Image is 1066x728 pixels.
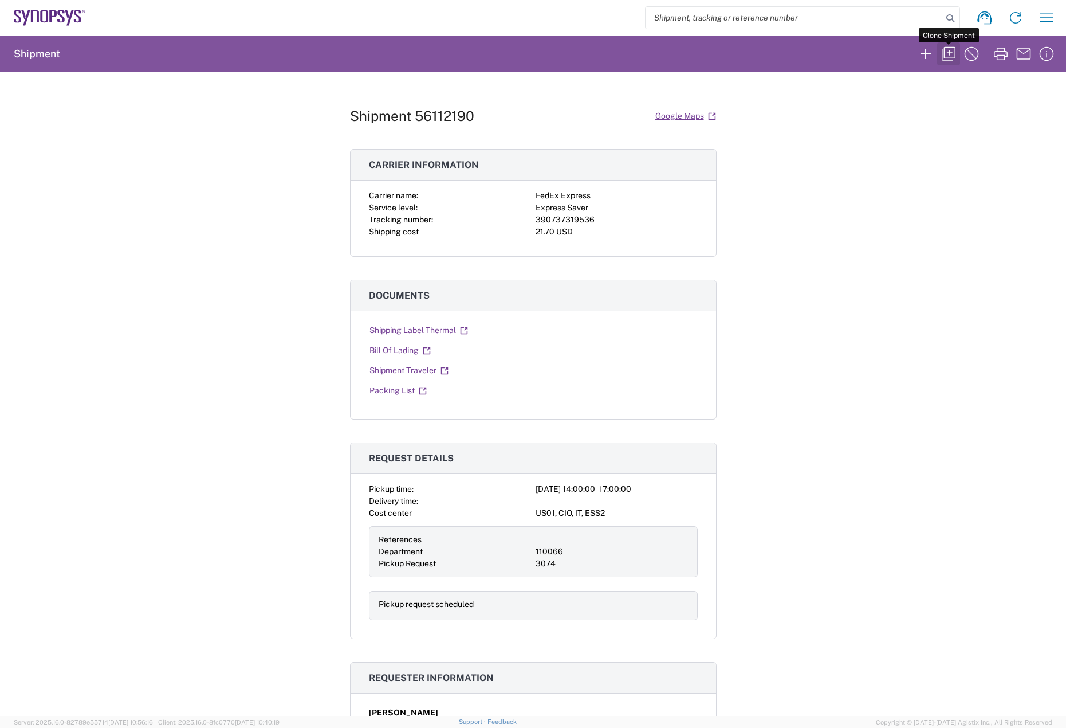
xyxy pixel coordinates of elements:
[369,508,412,518] span: Cost center
[369,672,494,683] span: Requester information
[369,320,469,340] a: Shipping Label Thermal
[369,453,454,464] span: Request details
[14,47,60,61] h2: Shipment
[536,214,698,226] div: 390737319536
[158,719,280,726] span: Client: 2025.16.0-8fc0770
[487,718,517,725] a: Feedback
[536,483,698,495] div: [DATE] 14:00:00 - 17:00:00
[235,719,280,726] span: [DATE] 10:40:19
[108,719,153,726] span: [DATE] 10:56:16
[379,546,531,558] div: Department
[379,600,474,609] span: Pickup request scheduled
[369,227,419,236] span: Shipping cost
[369,159,479,170] span: Carrier information
[369,381,427,401] a: Packing List
[379,535,422,544] span: References
[379,558,531,570] div: Pickup Request
[369,707,438,719] span: [PERSON_NAME]
[536,190,698,202] div: FedEx Express
[536,226,698,238] div: 21.70 USD
[14,719,153,726] span: Server: 2025.16.0-82789e55714
[876,717,1052,727] span: Copyright © [DATE]-[DATE] Agistix Inc., All Rights Reserved
[369,191,418,200] span: Carrier name:
[369,290,430,301] span: Documents
[369,215,433,224] span: Tracking number:
[536,546,688,558] div: 110066
[369,340,431,361] a: Bill Of Lading
[350,108,474,124] h1: Shipment 56112190
[536,202,698,214] div: Express Saver
[536,495,698,507] div: -
[369,496,418,506] span: Delivery time:
[459,718,487,725] a: Support
[536,558,688,570] div: 3074
[655,106,717,126] a: Google Maps
[369,203,418,212] span: Service level:
[369,361,449,381] a: Shipment Traveler
[369,484,414,494] span: Pickup time:
[536,507,698,519] div: US01, CIO, IT, ESS2
[646,7,942,29] input: Shipment, tracking or reference number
